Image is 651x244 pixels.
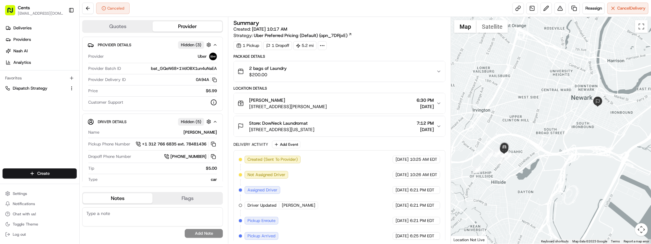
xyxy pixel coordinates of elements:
div: Location Not Live [451,236,488,244]
a: Terms [611,240,620,243]
button: Store: DowNeck Laundromat[STREET_ADDRESS][US_STATE]7:12 PM[DATE] [234,116,445,137]
span: $200.00 [249,71,287,78]
span: [DATE] [396,233,409,239]
div: car [100,177,217,182]
div: 12 [486,151,493,158]
a: Open this area in Google Maps (opens a new window) [453,235,474,244]
span: 6:30 PM [417,97,434,103]
button: Toggle fullscreen view [635,20,648,33]
div: 8 [505,153,512,160]
span: Create [37,171,50,176]
div: 5.2 mi [293,41,317,50]
a: Deliveries [3,23,79,33]
a: Dispatch Strategy [5,85,67,91]
span: [PHONE_NUMBER] [170,154,206,159]
button: Keyboard shortcuts [541,239,569,244]
button: Add Event [272,141,300,148]
span: Nash AI [13,48,28,54]
button: Hidden (3) [178,41,213,49]
span: [DATE] [417,103,434,110]
div: 6 [502,151,509,158]
div: Strategy: [233,32,352,39]
button: Notes [83,193,153,203]
button: Log out [3,230,77,239]
button: Chat with us! [3,210,77,218]
button: [PERSON_NAME][STREET_ADDRESS][PERSON_NAME]6:30 PM[DATE] [234,93,445,114]
button: Map camera controls [635,223,648,236]
a: Nash AI [3,46,79,56]
span: Map data ©2025 Google [572,240,607,243]
img: uber-new-logo.jpeg [209,53,217,60]
span: Type [88,177,97,182]
button: Show street map [454,20,476,33]
div: Package Details [233,54,446,59]
button: Show satellite imagery [476,20,508,33]
button: Provider [153,21,222,32]
div: Delivery Activity [233,142,268,147]
span: [DATE] [396,218,409,224]
span: Price [88,88,98,94]
span: Pickup Phone Number [88,141,130,147]
h3: Summary [233,20,259,26]
a: Report a map error [624,240,649,243]
div: $5.00 [97,166,217,171]
span: $6.99 [206,88,217,94]
span: 6:21 PM EDT [410,187,434,193]
span: Assigned Driver [247,187,277,193]
div: 9 [504,152,511,159]
span: bat_GQeN68x1VdOBX1un4uNaEA [151,66,217,71]
span: [STREET_ADDRESS][PERSON_NAME] [249,103,327,110]
span: Uber Preferred Pricing (Default) (opn_7DRjxE) [254,32,347,39]
div: 14 [493,150,500,157]
span: Settings [13,191,27,196]
span: Provider [88,54,104,59]
a: [PHONE_NUMBER] [164,153,217,160]
span: Cents [18,4,30,11]
span: +1 312 766 6835 ext. 78481436 [142,141,206,147]
span: Toggle Theme [13,222,38,227]
button: Cents[EMAIL_ADDRESS][DOMAIN_NAME] [3,3,66,18]
span: [DATE] 10:17 AM [252,26,287,32]
span: Chat with us! [13,211,36,217]
button: Dispatch Strategy [3,83,77,93]
span: Analytics [13,60,31,65]
span: Pickup Arrived [247,233,275,239]
button: 2 bags of Laundry$200.00 [234,61,445,82]
button: Canceled [96,3,130,14]
span: Customer Support [88,100,123,105]
span: [STREET_ADDRESS][US_STATE] [249,126,314,133]
span: Name [88,129,99,135]
span: Dropoff Phone Number [88,154,131,159]
button: 0A94A [196,77,217,83]
button: Create [3,168,77,179]
span: 7:12 PM [417,120,434,126]
span: [DATE] [396,157,409,162]
span: Driver Details [98,119,126,124]
span: Not Assigned Driver [247,172,285,178]
div: 2 [495,150,502,157]
span: Provider Batch ID [88,66,121,71]
span: Uber [198,54,207,59]
span: Provider Delivery ID [88,77,126,83]
a: +1 312 766 6835 ext. 78481436 [136,141,217,148]
span: Dispatch Strategy [13,85,47,91]
span: Cancel Delivery [617,5,646,11]
span: Driver Updated [247,203,276,208]
span: Created (Sent To Provider) [247,157,298,162]
span: Created: [233,26,287,32]
div: 10 [473,166,480,173]
img: Google [453,235,474,244]
a: Uber Preferred Pricing (Default) (opn_7DRjxE) [254,32,352,39]
span: 6:25 PM EDT [410,233,434,239]
span: Hidden ( 3 ) [181,42,201,48]
div: Location Details [233,86,446,91]
span: [PERSON_NAME] [249,97,285,103]
div: Favorites [3,73,77,83]
span: Hidden ( 5 ) [181,119,201,125]
button: Provider DetailsHidden (3) [88,40,218,50]
div: 3 [497,157,504,164]
button: Toggle Theme [3,220,77,229]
